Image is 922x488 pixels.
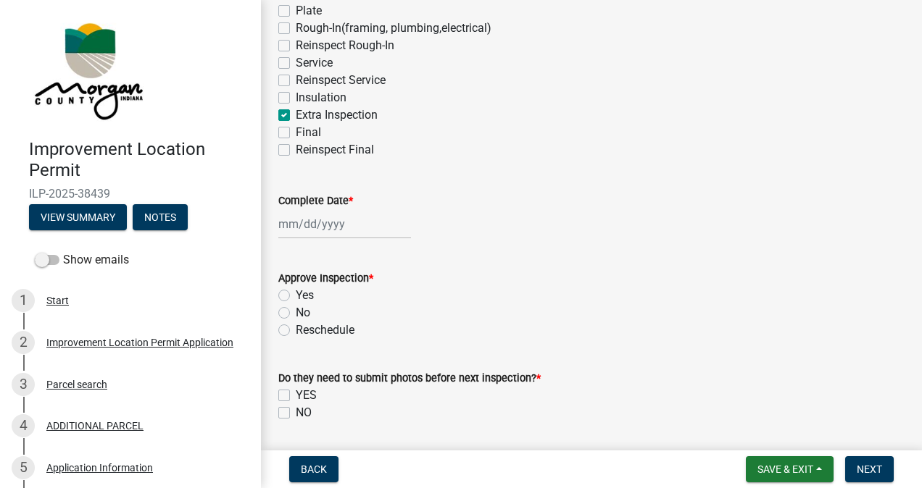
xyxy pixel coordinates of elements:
[278,196,353,206] label: Complete Date
[296,404,312,421] label: NO
[29,204,127,230] button: View Summary
[12,414,35,437] div: 4
[296,89,346,106] label: Insulation
[46,379,107,390] div: Parcel search
[278,274,373,284] label: Approve Inspection
[278,374,541,384] label: Do they need to submit photos before next inspection?
[12,373,35,396] div: 3
[296,287,314,304] label: Yes
[29,212,127,224] wm-modal-confirm: Summary
[296,321,354,339] label: Reschedule
[296,124,321,141] label: Final
[133,204,188,230] button: Notes
[296,37,394,54] label: Reinspect Rough-In
[29,187,232,201] span: ILP-2025-38439
[296,141,374,159] label: Reinspect Final
[133,212,188,224] wm-modal-confirm: Notes
[46,337,233,348] div: Improvement Location Permit Application
[12,289,35,312] div: 1
[746,456,834,482] button: Save & Exit
[46,463,153,473] div: Application Information
[12,456,35,479] div: 5
[757,463,813,475] span: Save & Exit
[289,456,339,482] button: Back
[296,106,378,124] label: Extra Inspection
[29,15,146,124] img: Morgan County, Indiana
[296,2,322,20] label: Plate
[12,331,35,354] div: 2
[296,54,333,72] label: Service
[296,387,317,404] label: YES
[296,72,386,89] label: Reinspect Service
[845,456,894,482] button: Next
[296,20,491,37] label: Rough-In(framing, plumbing,electrical)
[29,139,249,181] h4: Improvement Location Permit
[278,209,411,239] input: mm/dd/yyyy
[35,251,129,269] label: Show emails
[46,295,69,306] div: Start
[857,463,882,475] span: Next
[46,421,144,431] div: ADDITIONAL PARCEL
[301,463,327,475] span: Back
[296,304,310,321] label: No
